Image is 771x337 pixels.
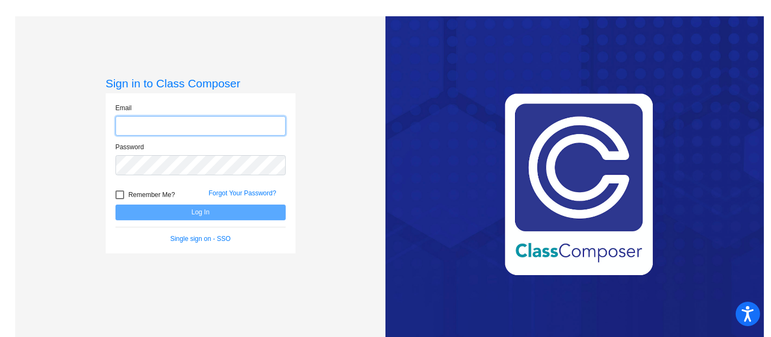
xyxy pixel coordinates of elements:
a: Forgot Your Password? [209,189,277,197]
a: Single sign on - SSO [170,235,230,243]
label: Email [115,103,132,113]
h3: Sign in to Class Composer [106,77,295,90]
span: Remember Me? [128,188,175,201]
label: Password [115,142,144,152]
button: Log In [115,205,286,220]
